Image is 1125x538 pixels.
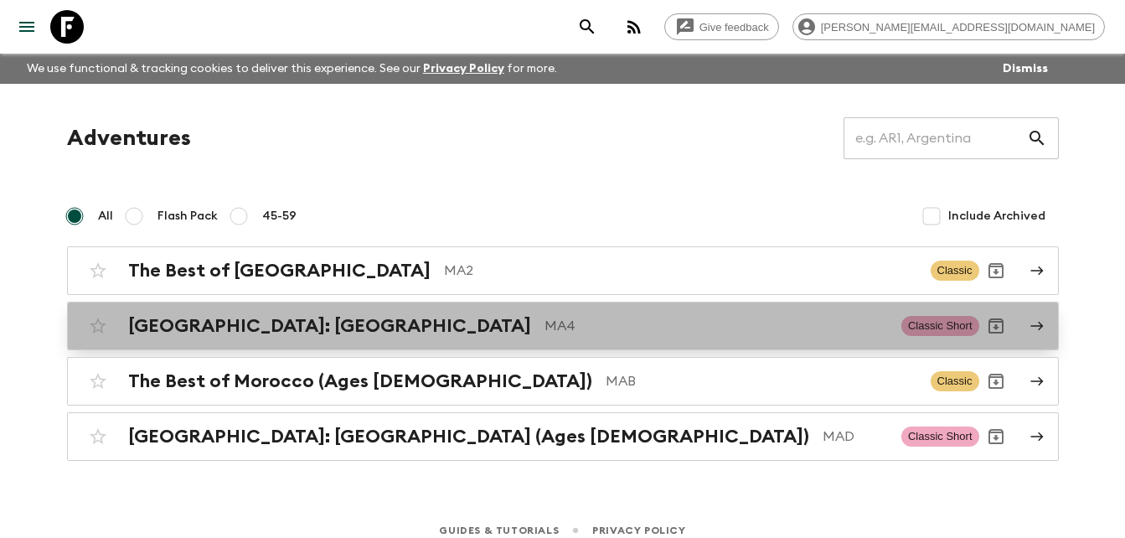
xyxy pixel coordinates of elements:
[444,261,917,281] p: MA2
[67,246,1059,295] a: The Best of [GEOGRAPHIC_DATA]MA2ClassicArchive
[979,420,1013,453] button: Archive
[606,371,917,391] p: MAB
[128,426,809,447] h2: [GEOGRAPHIC_DATA]: [GEOGRAPHIC_DATA] (Ages [DEMOGRAPHIC_DATA])
[67,412,1059,461] a: [GEOGRAPHIC_DATA]: [GEOGRAPHIC_DATA] (Ages [DEMOGRAPHIC_DATA])MADClassic ShortArchive
[570,10,604,44] button: search adventures
[128,260,431,282] h2: The Best of [GEOGRAPHIC_DATA]
[67,302,1059,350] a: [GEOGRAPHIC_DATA]: [GEOGRAPHIC_DATA]MA4Classic ShortArchive
[979,309,1013,343] button: Archive
[999,57,1052,80] button: Dismiss
[98,208,113,225] span: All
[128,315,531,337] h2: [GEOGRAPHIC_DATA]: [GEOGRAPHIC_DATA]
[948,208,1045,225] span: Include Archived
[901,316,979,336] span: Classic Short
[812,21,1104,34] span: [PERSON_NAME][EMAIL_ADDRESS][DOMAIN_NAME]
[664,13,779,40] a: Give feedback
[931,261,979,281] span: Classic
[128,370,592,392] h2: The Best of Morocco (Ages [DEMOGRAPHIC_DATA])
[544,316,888,336] p: MA4
[690,21,778,34] span: Give feedback
[157,208,218,225] span: Flash Pack
[844,115,1027,162] input: e.g. AR1, Argentina
[423,63,504,75] a: Privacy Policy
[979,254,1013,287] button: Archive
[792,13,1105,40] div: [PERSON_NAME][EMAIL_ADDRESS][DOMAIN_NAME]
[823,427,888,447] p: MAD
[67,122,191,155] h1: Adventures
[901,427,979,447] span: Classic Short
[20,54,564,84] p: We use functional & tracking cookies to deliver this experience. See our for more.
[10,10,44,44] button: menu
[931,371,979,391] span: Classic
[262,208,297,225] span: 45-59
[979,365,1013,398] button: Archive
[67,357,1059,406] a: The Best of Morocco (Ages [DEMOGRAPHIC_DATA])MABClassicArchive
